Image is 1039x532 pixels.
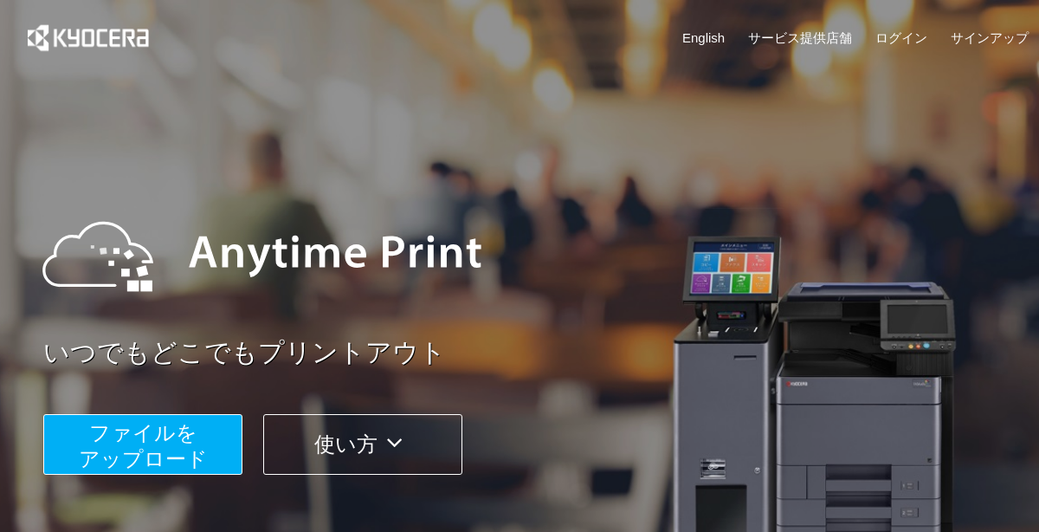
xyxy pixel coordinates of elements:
a: サービス提供店舗 [748,29,852,47]
span: ファイルを ​​アップロード [79,421,208,470]
a: English [682,29,725,47]
a: サインアップ [951,29,1029,47]
a: いつでもどこでもプリントアウト [43,334,1039,372]
a: ログイン [875,29,927,47]
button: 使い方 [263,414,462,475]
button: ファイルを​​アップロード [43,414,242,475]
